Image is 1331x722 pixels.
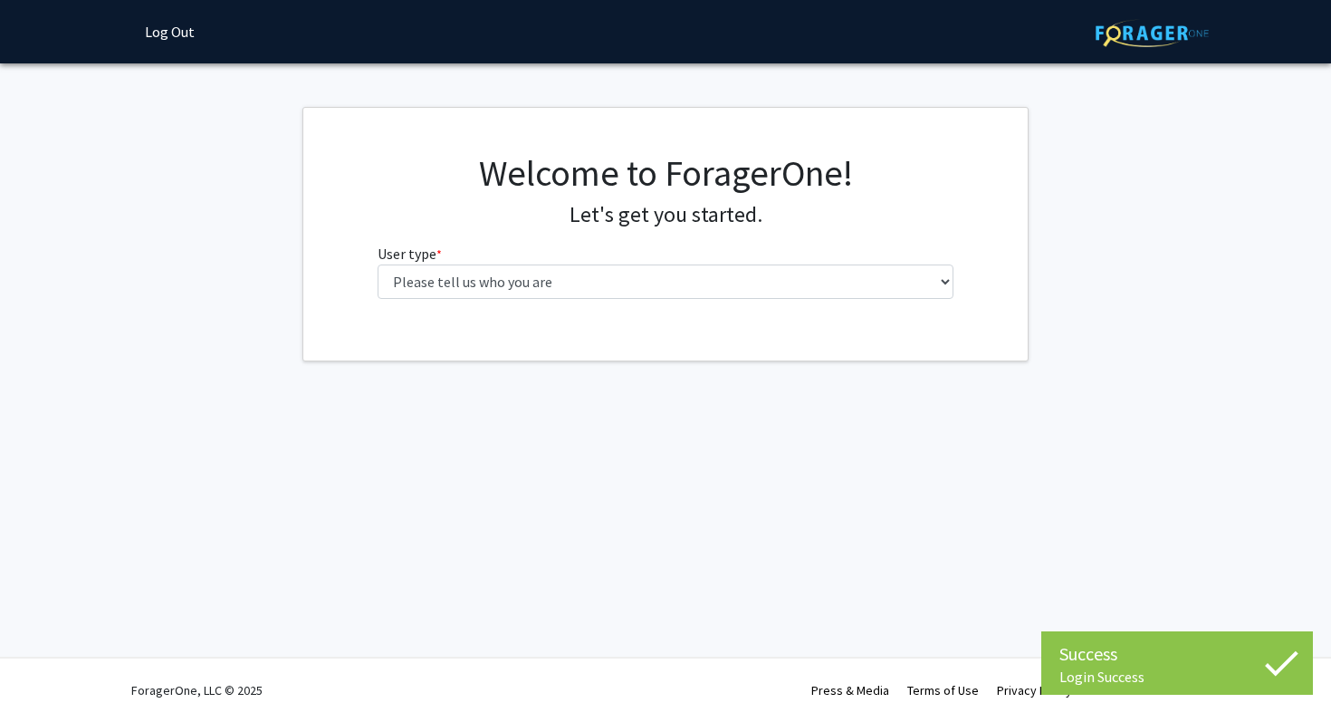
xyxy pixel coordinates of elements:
a: Privacy Policy [997,682,1072,698]
h4: Let's get you started. [378,202,954,228]
h1: Welcome to ForagerOne! [378,151,954,195]
a: Terms of Use [907,682,979,698]
div: Success [1059,640,1295,668]
label: User type [378,243,442,265]
a: Press & Media [811,682,889,698]
div: Login Success [1059,668,1295,686]
div: ForagerOne, LLC © 2025 [131,659,263,722]
img: ForagerOne Logo [1096,19,1209,47]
